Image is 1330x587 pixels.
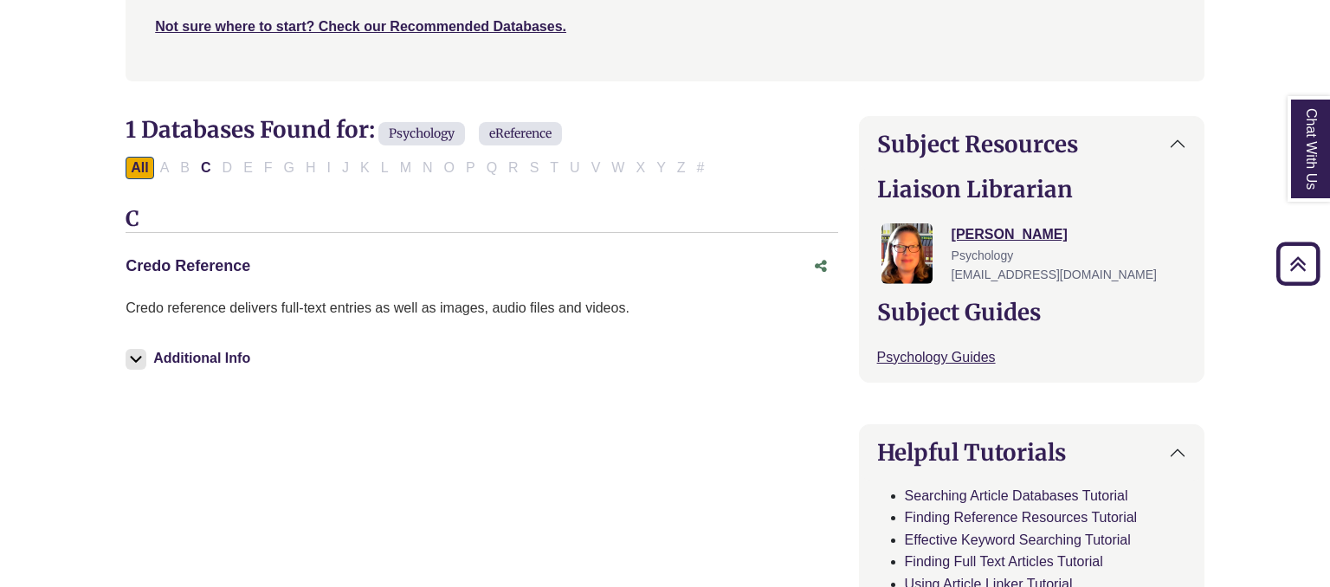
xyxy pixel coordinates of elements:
h2: Liaison Librarian [877,176,1186,203]
span: Psychology [952,248,1014,262]
h2: Subject Guides [877,299,1186,326]
button: All [126,157,153,179]
button: Additional Info [126,346,255,371]
span: eReference [479,122,562,145]
a: Finding Reference Resources Tutorial [905,510,1138,525]
button: Share this database [804,250,838,283]
a: [PERSON_NAME] [952,227,1068,242]
a: Effective Keyword Searching Tutorial [905,532,1131,547]
button: Subject Resources [860,117,1204,171]
div: Alpha-list to filter by first letter of database name [126,159,711,174]
a: Psychology Guides [877,350,996,364]
span: Psychology [378,122,465,145]
span: 1 Databases Found for: [126,115,375,144]
p: Credo reference delivers full-text entries as well as images, audio files and videos. [126,297,837,319]
a: Finding Full Text Articles Tutorial [905,554,1103,569]
button: Filter Results C [196,157,216,179]
a: Searching Article Databases Tutorial [905,488,1128,503]
a: Credo Reference [126,257,250,274]
img: Jessica Moore [881,223,933,284]
span: [EMAIL_ADDRESS][DOMAIN_NAME] [952,268,1157,281]
a: Not sure where to start? Check our Recommended Databases. [155,19,566,34]
a: Back to Top [1270,252,1326,275]
h3: C [126,207,837,233]
button: Helpful Tutorials [860,425,1204,480]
